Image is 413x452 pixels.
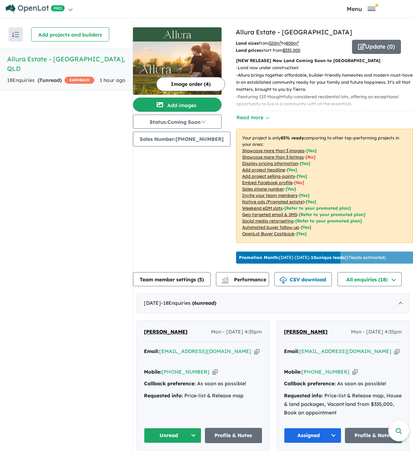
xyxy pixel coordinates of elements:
[297,173,307,179] span: [ Yes ]
[133,27,222,95] a: Allura Estate - Bundamba LogoAllura Estate - Bundamba
[212,368,218,376] button: Copy
[216,272,269,286] button: Performance
[284,380,336,387] strong: Callback preference:
[351,328,402,336] span: Mon - [DATE] 4:35pm
[242,225,299,230] u: Automated buyer follow-up
[295,218,362,224] span: [Refer to your promoted plan]
[192,300,216,306] strong: ( unread)
[286,40,299,46] u: 800 m
[242,218,294,224] u: Social media retargeting
[136,30,219,39] img: Allura Estate - Bundamba Logo
[161,300,216,306] span: - 18 Enquir ies
[242,212,297,217] u: Geo-targeted email & SMS
[306,154,316,160] span: [ No ]
[284,392,402,417] div: Price-list & Release map, House & land packages, Vacant land from $335,000, Book an appointment
[194,300,197,306] span: 6
[236,114,269,122] button: Read more
[297,40,299,44] sup: 2
[301,225,311,230] span: [Yes]
[337,272,402,286] button: All enquiries (18)
[144,392,262,400] div: Price-list & Release map
[239,255,279,260] b: Promotion Month:
[242,186,284,192] u: Sales phone number
[345,428,402,443] a: Profile & Notes
[7,76,94,85] div: 18 Enquir ies
[284,328,328,336] a: [PERSON_NAME]
[236,47,347,54] p: start from
[242,173,295,179] u: Add project selling-points
[239,254,386,261] p: [DATE] - [DATE] - ( 17 leads estimated)
[274,272,332,286] button: CSV download
[236,28,352,36] a: Allura Estate - [GEOGRAPHIC_DATA]
[294,180,304,185] span: [ No ]
[133,115,222,129] button: Status:Coming Soon
[222,279,229,283] img: bar-chart.svg
[236,57,413,64] p: [NEW RELEASE] New Land Coming Soon to [GEOGRAPHIC_DATA]
[223,276,266,283] span: Performance
[31,27,109,42] button: Add projects and builders
[299,212,365,217] span: [Refer to your promoted plan]
[269,40,281,46] u: 320 m
[284,392,323,399] strong: Requested info:
[254,348,259,355] button: Copy
[394,348,400,355] button: Copy
[162,369,210,375] a: [PHONE_NUMBER]
[352,368,358,376] button: Copy
[284,428,341,443] button: Assigned
[284,205,351,211] span: [Refer to your promoted plan]
[144,348,159,354] strong: Email:
[38,77,62,83] strong: ( unread)
[236,40,347,47] p: from
[100,77,125,83] span: 1 hour ago
[211,328,262,336] span: Mon - [DATE] 4:35pm
[242,180,292,185] u: Embed Facebook profile
[284,329,328,335] span: [PERSON_NAME]
[283,48,300,53] u: $ 335,000
[296,231,307,236] span: [Yes]
[284,380,402,388] div: As soon as possible!
[133,272,211,286] button: Team member settings (5)
[311,5,411,12] button: Toggle navigation
[159,348,251,354] a: [EMAIL_ADDRESS][DOMAIN_NAME]
[242,167,285,172] u: Add project headline
[236,40,259,46] b: Land sizes
[242,199,304,204] u: Native ads (Promoted estate)
[287,167,297,172] span: [ Yes ]
[199,276,202,283] span: 5
[352,40,401,54] button: Update (0)
[144,329,188,335] span: [PERSON_NAME]
[39,77,42,83] span: 7
[299,348,391,354] a: [EMAIL_ADDRESS][DOMAIN_NAME]
[156,77,225,91] button: Image order (4)
[242,154,304,160] u: Showcase more than 3 listings
[144,369,162,375] strong: Mobile:
[144,328,188,336] a: [PERSON_NAME]
[133,98,222,112] button: Add images
[144,380,262,388] div: As soon as possible!
[6,4,65,13] img: Openlot PRO Logo White
[7,54,125,73] h5: Allura Estate - [GEOGRAPHIC_DATA] , QLD
[144,380,196,387] strong: Callback preference:
[236,129,413,243] p: Your project is only comparing to other top-performing projects in your area: - - - - - - - - - -...
[286,186,296,192] span: [ Yes ]
[280,277,287,284] img: download icon
[65,77,94,84] span: CASHBACK
[300,161,310,166] span: [ Yes ]
[136,293,409,313] div: [DATE]
[242,231,295,236] u: OpenLot Buyer Cashback
[299,193,309,198] span: [ Yes ]
[133,132,230,147] button: Sales Number:[PHONE_NUMBER]
[281,40,299,46] span: to
[306,148,317,153] span: [ Yes ]
[284,348,299,354] strong: Email:
[144,428,201,443] button: Unread
[12,32,19,37] img: sort.svg
[242,148,305,153] u: Showcase more than 3 images
[205,428,262,443] a: Profile & Notes
[242,161,298,166] u: Display pricing information
[306,199,316,204] span: [Yes]
[281,135,304,140] b: 85 % ready
[242,193,297,198] u: Invite your team members
[284,369,302,375] strong: Mobile:
[242,205,283,211] u: Weekend eDM slots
